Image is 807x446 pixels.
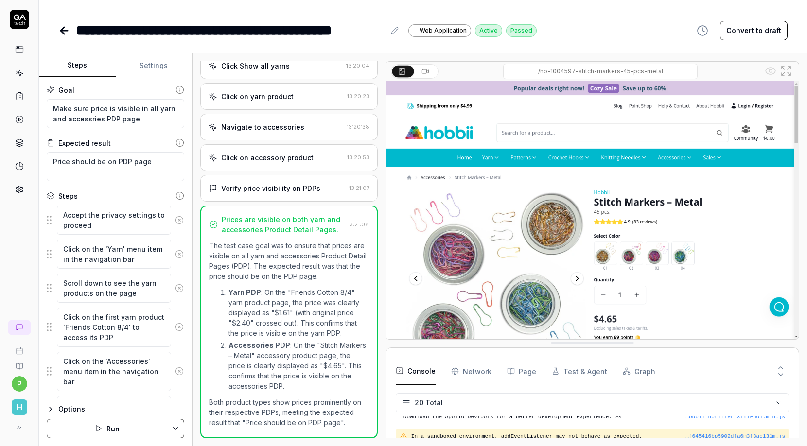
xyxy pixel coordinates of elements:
button: Run [47,419,167,438]
p: Both product types show prices prominently on their respective PDPs, meeting the expected result ... [209,397,369,428]
a: Book a call with us [4,339,35,355]
div: Suggestions [47,205,184,235]
button: Options [47,403,184,415]
div: Suggestions [47,307,184,347]
div: Suggestions [47,273,184,303]
div: Suggestions [47,239,184,269]
button: View version history [691,21,714,40]
p: The test case goal was to ensure that prices are visible on all yarn and accessories Product Deta... [209,240,369,281]
button: Steps [39,54,116,77]
div: Goal [58,85,74,95]
button: Show all interative elements [763,63,778,79]
time: 13:21:07 [349,185,369,191]
div: Steps [58,191,78,201]
button: Open in full screen [778,63,794,79]
div: Options [58,403,184,415]
strong: Accessories PDP [228,341,290,349]
button: Remove step [171,317,188,337]
pre: Download the Apollo DevTools for a better development experience: %s [403,413,785,421]
time: 13:20:04 [346,62,369,69]
div: Click on accessory product [221,153,314,163]
button: Test & Agent [552,358,607,385]
button: H [4,392,35,417]
time: 13:21:08 [348,221,369,228]
p: : On the "Stitch Markers – Metal" accessory product page, the price is clearly displayed as "$4.6... [228,340,369,391]
span: Web Application [420,26,467,35]
strong: Yarn PDP [228,288,261,296]
div: Suggestions [47,351,184,392]
button: Console [396,358,436,385]
button: …f645416bp5902dfa6m3f3ac131m.js [685,432,785,441]
div: Verify price visibility on PDPs [221,183,320,193]
div: Active [475,24,502,37]
div: Navigate to accessories [221,122,304,132]
div: Prices are visible on both yarn and accessories Product Detail Pages. [222,214,344,235]
p: : On the "Friends Cotton 8/4" yarn product page, the price was clearly displayed as "$1.61" (with... [228,287,369,338]
button: Convert to draft [720,21,788,40]
button: Remove step [171,361,188,381]
div: Click Show all yarns [221,61,290,71]
div: Click on yarn product [221,91,294,102]
time: 13:20:38 [347,123,369,130]
time: 13:20:23 [347,93,369,100]
button: Page [507,358,536,385]
button: Remove step [171,210,188,230]
button: Settings [116,54,193,77]
button: Graph [623,358,655,385]
a: New conversation [8,320,31,335]
span: H [12,399,27,415]
button: Remove step [171,244,188,264]
a: Documentation [4,355,35,370]
button: Remove step [171,278,188,298]
div: Expected result [58,138,111,148]
img: Screenshot [386,81,799,339]
button: Network [451,358,491,385]
time: 13:20:53 [347,154,369,161]
div: Passed [506,24,537,37]
div: Suggestions [47,395,184,436]
button: p [12,376,27,392]
button: …obbii-notifier-XihlFhU1.min.js [685,413,785,421]
pre: In a sandboxed environment, addEventListener may not behave as expected. [411,432,785,441]
a: Web Application [408,24,471,37]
